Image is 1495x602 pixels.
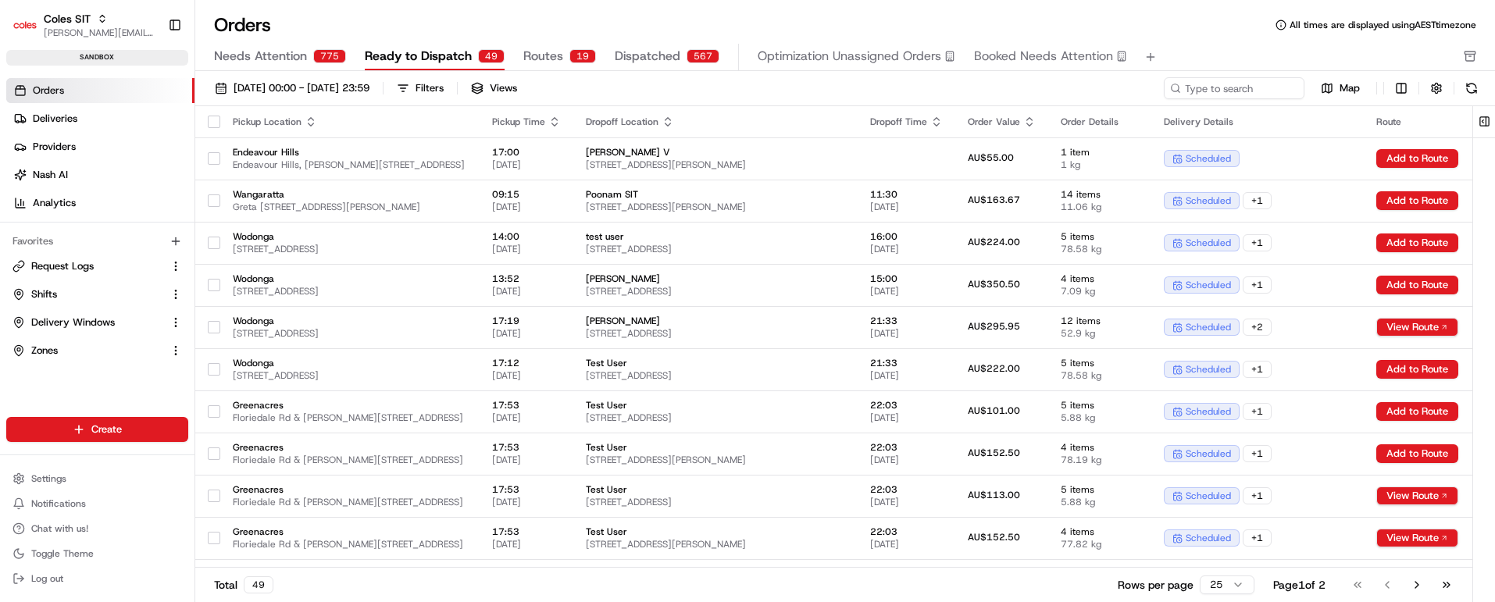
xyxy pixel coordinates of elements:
[492,538,561,550] span: [DATE]
[870,483,943,496] span: 22:03
[1376,360,1458,379] button: Add to Route
[233,399,467,411] span: Greenacres
[492,273,561,285] span: 13:52
[390,77,451,99] button: Filters
[31,497,86,510] span: Notifications
[31,572,63,585] span: Log out
[1186,532,1231,544] span: scheduled
[1273,577,1326,593] div: Page 1 of 2
[586,441,845,454] span: Test User
[1186,321,1231,333] span: scheduled
[233,159,467,171] span: Endeavour Hills, [PERSON_NAME][STREET_ADDRESS]
[870,454,943,466] span: [DATE]
[586,201,845,213] span: [STREET_ADDRESS][PERSON_NAME]
[1243,445,1272,462] div: + 1
[12,287,163,301] a: Shifts
[31,259,94,273] span: Request Logs
[233,285,467,297] span: [STREET_ADDRESS]
[1061,496,1139,508] span: 5.88 kg
[492,315,561,327] span: 17:19
[870,369,943,382] span: [DATE]
[492,116,561,128] div: Pickup Time
[31,315,115,329] span: Delivery Windows
[1186,279,1231,291] span: scheduled
[1061,146,1139,159] span: 1 item
[492,369,561,382] span: [DATE]
[1186,237,1231,249] span: scheduled
[44,11,91,27] span: Coles SIT
[1061,230,1139,243] span: 5 items
[1243,234,1272,251] div: + 1
[1164,116,1351,128] div: Delivery Details
[586,315,845,327] span: [PERSON_NAME]
[1376,276,1458,294] button: Add to Route
[968,278,1020,290] span: AU$350.50
[586,243,845,255] span: [STREET_ADDRESS]
[492,188,561,201] span: 09:15
[233,273,467,285] span: Wodonga
[586,496,845,508] span: [STREET_ADDRESS]
[233,454,467,466] span: Floriedale Rd & [PERSON_NAME][STREET_ADDRESS]
[968,489,1020,501] span: AU$113.00
[233,369,467,382] span: [STREET_ADDRESS]
[870,441,943,454] span: 22:03
[31,472,66,485] span: Settings
[1061,273,1139,285] span: 4 items
[758,47,941,66] span: Optimization Unassigned Orders
[233,483,467,496] span: Greenacres
[1061,188,1139,201] span: 14 items
[687,49,719,63] div: 567
[233,116,467,128] div: Pickup Location
[233,411,467,424] span: Floriedale Rd & [PERSON_NAME][STREET_ADDRESS]
[615,47,680,66] span: Dispatched
[586,357,845,369] span: Test User
[586,369,845,382] span: [STREET_ADDRESS]
[870,327,943,340] span: [DATE]
[1061,357,1139,369] span: 5 items
[1061,201,1139,213] span: 11.06 kg
[1243,403,1272,420] div: + 1
[492,525,561,538] span: 17:53
[1186,490,1231,502] span: scheduled
[1243,276,1272,294] div: + 1
[1376,318,1458,337] button: View Route
[233,441,467,454] span: Greenacres
[44,27,155,39] button: [PERSON_NAME][EMAIL_ADDRESS][PERSON_NAME][PERSON_NAME][DOMAIN_NAME]
[968,320,1020,333] span: AU$295.95
[586,188,845,201] span: Poonam SIT
[586,273,845,285] span: [PERSON_NAME]
[1340,81,1360,95] span: Map
[968,236,1020,248] span: AU$224.00
[233,525,467,538] span: Greenacres
[416,81,444,95] div: Filters
[233,327,467,340] span: [STREET_ADDRESS]
[586,454,845,466] span: [STREET_ADDRESS][PERSON_NAME]
[1061,483,1139,496] span: 5 items
[244,576,273,593] div: 49
[492,399,561,411] span: 17:53
[6,162,194,187] a: Nash AI
[233,357,467,369] span: Wodonga
[1376,402,1458,421] button: Add to Route
[968,194,1020,206] span: AU$163.67
[1376,486,1458,505] button: View Route
[233,538,467,550] span: Floriedale Rd & [PERSON_NAME][STREET_ADDRESS]
[1186,363,1231,376] span: scheduled
[33,140,76,154] span: Providers
[870,315,943,327] span: 21:33
[586,327,845,340] span: [STREET_ADDRESS]
[870,243,943,255] span: [DATE]
[365,47,472,66] span: Ready to Dispatch
[6,417,188,442] button: Create
[214,47,307,66] span: Needs Attention
[6,282,188,307] button: Shifts
[233,230,467,243] span: Wodonga
[12,12,37,37] img: Coles SIT
[478,49,505,63] div: 49
[464,77,524,99] button: Views
[31,287,57,301] span: Shifts
[6,338,188,363] button: Zones
[1061,315,1139,327] span: 12 items
[968,531,1020,543] span: AU$152.50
